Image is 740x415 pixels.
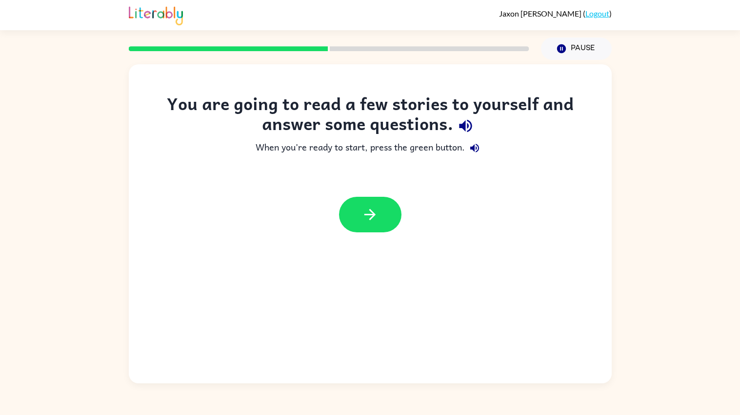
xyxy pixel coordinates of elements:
img: Literably [129,4,183,25]
div: ( ) [499,9,612,18]
a: Logout [585,9,609,18]
span: Jaxon [PERSON_NAME] [499,9,583,18]
div: You are going to read a few stories to yourself and answer some questions. [148,94,592,138]
button: Pause [541,38,612,60]
div: When you're ready to start, press the green button. [148,138,592,158]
